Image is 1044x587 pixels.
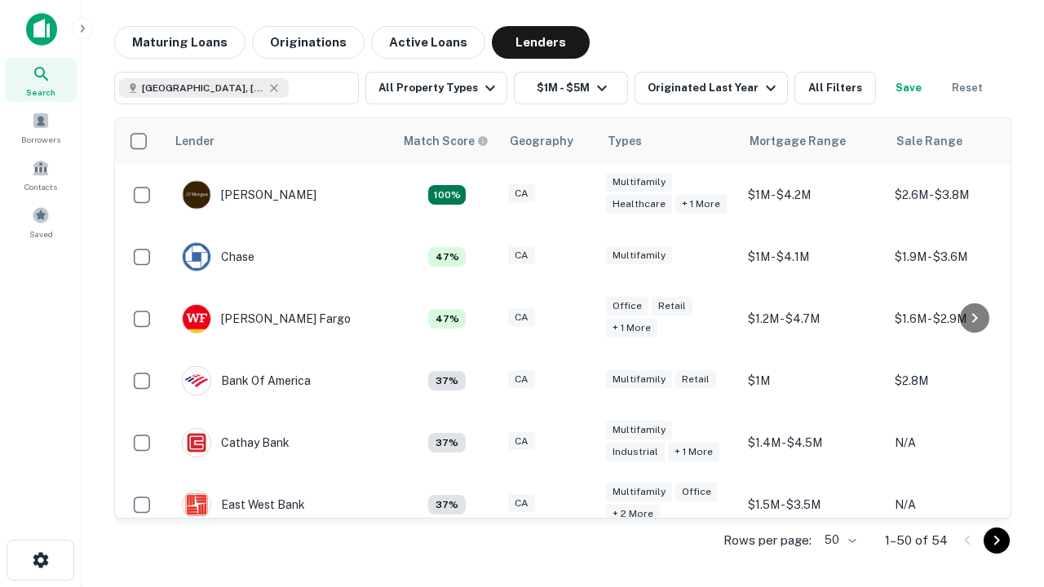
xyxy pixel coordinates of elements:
[887,412,1033,474] td: N/A
[984,527,1010,554] button: Go to next page
[26,86,55,99] span: Search
[182,242,254,271] div: Chase
[252,26,365,59] button: Originations
[404,132,485,150] h6: Match Score
[24,180,57,193] span: Contacts
[182,490,305,519] div: East West Bank
[606,443,665,461] div: Industrial
[606,319,657,338] div: + 1 more
[182,428,290,457] div: Cathay Bank
[183,491,210,519] img: picture
[740,288,887,350] td: $1.2M - $4.7M
[608,131,642,151] div: Types
[492,26,590,59] button: Lenders
[182,304,351,333] div: [PERSON_NAME] Fargo
[5,105,77,149] a: Borrowers
[510,131,573,151] div: Geography
[508,432,535,451] div: CA
[606,370,672,389] div: Multifamily
[394,118,500,164] th: Capitalize uses an advanced AI algorithm to match your search with the best lender. The match sco...
[428,247,466,267] div: Matching Properties: 5, hasApolloMatch: undefined
[606,421,672,439] div: Multifamily
[142,81,264,95] span: [GEOGRAPHIC_DATA], [GEOGRAPHIC_DATA], [GEOGRAPHIC_DATA]
[740,226,887,288] td: $1M - $4.1M
[508,246,535,265] div: CA
[883,72,935,104] button: Save your search to get updates of matches that match your search criteria.
[500,118,598,164] th: Geography
[723,531,812,550] p: Rows per page:
[635,72,788,104] button: Originated Last Year
[887,164,1033,226] td: $2.6M - $3.8M
[887,474,1033,536] td: N/A
[404,132,489,150] div: Capitalize uses an advanced AI algorithm to match your search with the best lender. The match sco...
[675,483,718,501] div: Office
[887,118,1033,164] th: Sale Range
[183,243,210,271] img: picture
[182,180,316,210] div: [PERSON_NAME]
[740,350,887,412] td: $1M
[5,200,77,244] a: Saved
[675,370,716,389] div: Retail
[896,131,962,151] div: Sale Range
[606,483,672,501] div: Multifamily
[428,433,466,452] div: Matching Properties: 4, hasApolloMatch: undefined
[183,367,210,395] img: picture
[508,184,535,203] div: CA
[175,131,215,151] div: Lender
[606,173,672,192] div: Multifamily
[606,297,648,316] div: Office
[29,227,53,241] span: Saved
[668,443,719,461] div: + 1 more
[740,118,887,164] th: Mortgage Range
[508,308,535,327] div: CA
[885,531,948,550] p: 1–50 of 54
[21,133,60,146] span: Borrowers
[182,366,311,395] div: Bank Of America
[183,181,210,209] img: picture
[941,72,993,104] button: Reset
[740,412,887,474] td: $1.4M - $4.5M
[428,495,466,514] div: Matching Properties: 4, hasApolloMatch: undefined
[166,118,394,164] th: Lender
[5,58,77,102] a: Search
[818,528,859,552] div: 50
[598,118,740,164] th: Types
[183,305,210,333] img: picture
[648,78,781,98] div: Originated Last Year
[5,152,77,196] a: Contacts
[114,26,246,59] button: Maturing Loans
[750,131,846,151] div: Mortgage Range
[183,429,210,457] img: picture
[514,72,628,104] button: $1M - $5M
[428,371,466,391] div: Matching Properties: 4, hasApolloMatch: undefined
[428,185,466,205] div: Matching Properties: 19, hasApolloMatch: undefined
[606,505,660,523] div: + 2 more
[740,164,887,226] td: $1M - $4.2M
[740,474,887,536] td: $1.5M - $3.5M
[508,494,535,513] div: CA
[428,309,466,329] div: Matching Properties: 5, hasApolloMatch: undefined
[371,26,485,59] button: Active Loans
[962,457,1044,535] iframe: Chat Widget
[887,350,1033,412] td: $2.8M
[887,226,1033,288] td: $1.9M - $3.6M
[365,72,507,104] button: All Property Types
[794,72,876,104] button: All Filters
[887,288,1033,350] td: $1.6M - $2.9M
[508,370,535,389] div: CA
[606,246,672,265] div: Multifamily
[606,195,672,214] div: Healthcare
[26,13,57,46] img: capitalize-icon.png
[652,297,692,316] div: Retail
[675,195,727,214] div: + 1 more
